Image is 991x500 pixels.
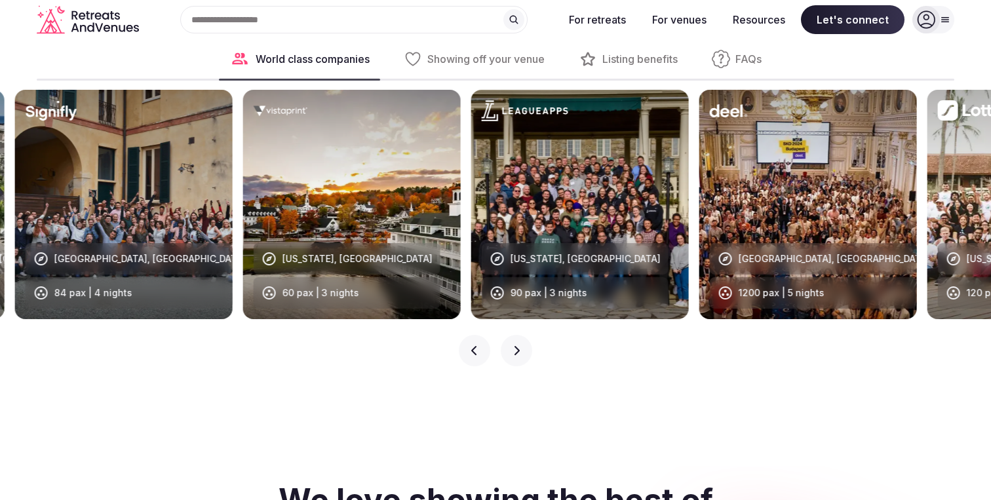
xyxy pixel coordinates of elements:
[393,39,555,79] button: Showing off your venue
[558,5,636,34] button: For retreats
[37,5,142,35] a: Visit the homepage
[54,286,132,299] div: 84 pax | 4 nights
[735,52,762,66] span: FAQs
[282,286,359,299] div: 60 pax | 3 nights
[710,100,748,121] svg: Deel company logo
[256,52,370,66] span: World class companies
[642,5,717,34] button: For venues
[54,252,246,265] div: [GEOGRAPHIC_DATA], [GEOGRAPHIC_DATA]
[739,286,825,299] div: 1200 pax | 5 nights
[254,100,307,121] svg: Vistaprint company logo
[511,286,587,299] div: 90 pax | 3 nights
[602,52,678,66] span: Listing benefits
[37,5,142,35] svg: Retreats and Venues company logo
[511,252,661,265] div: [US_STATE], [GEOGRAPHIC_DATA]
[219,39,380,79] button: World class companies
[801,5,904,34] span: Let's connect
[568,39,688,79] button: Listing benefits
[739,252,930,265] div: [GEOGRAPHIC_DATA], [GEOGRAPHIC_DATA]
[282,252,433,265] div: [US_STATE], [GEOGRAPHIC_DATA]
[722,5,796,34] button: Resources
[482,100,568,121] svg: LeagueApps company logo
[701,39,772,79] button: FAQs
[427,52,545,66] span: Showing off your venue
[26,100,77,121] svg: Signify company logo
